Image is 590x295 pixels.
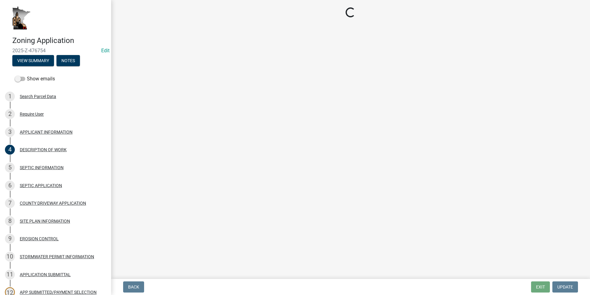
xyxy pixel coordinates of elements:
div: Search Parcel Data [20,94,56,99]
div: 3 [5,127,15,137]
div: 1 [5,92,15,101]
div: APPLICATION SUBMITTAL [20,272,71,277]
div: COUNTY DRIVEWAY APPLICATION [20,201,86,205]
div: DESCRIPTION OF WORK [20,147,67,152]
div: APP SUBMITTED/PAYMENT SELECTION [20,290,97,294]
div: SEPTIC INFORMATION [20,165,64,170]
div: STORMWATER PERMIT INFORMATION [20,254,94,259]
div: 8 [5,216,15,226]
button: View Summary [12,55,54,66]
div: 2 [5,109,15,119]
button: Notes [56,55,80,66]
div: EROSION CONTROL [20,237,59,241]
label: Show emails [15,75,55,83]
button: Back [123,281,144,293]
div: 6 [5,181,15,190]
span: 2025-Z-476754 [12,48,99,53]
div: 5 [5,163,15,173]
div: SEPTIC APPLICATION [20,183,62,188]
div: APPLICANT INFORMATION [20,130,73,134]
button: Update [552,281,578,293]
img: Houston County, Minnesota [12,6,31,30]
span: Update [557,284,573,289]
div: 4 [5,145,15,155]
wm-modal-confirm: Edit Application Number [101,48,110,53]
h4: Zoning Application [12,36,106,45]
button: Exit [531,281,550,293]
wm-modal-confirm: Summary [12,58,54,63]
div: 11 [5,270,15,280]
div: 9 [5,234,15,244]
wm-modal-confirm: Notes [56,58,80,63]
a: Edit [101,48,110,53]
div: 10 [5,252,15,262]
div: Require User [20,112,44,116]
div: 7 [5,198,15,208]
div: SITE PLAN INFORMATION [20,219,70,223]
span: Back [128,284,139,289]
